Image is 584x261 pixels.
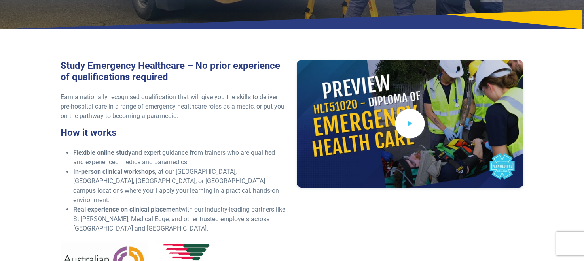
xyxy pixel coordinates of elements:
[73,148,287,167] li: and expert guidance from trainers who are qualified and experienced medics and paramedics.
[61,127,287,139] h3: How it works
[73,149,131,156] strong: Flexible online study
[73,206,181,213] strong: Real experience on clinical placement
[73,205,287,233] li: with our industry-leading partners like St [PERSON_NAME], Medical Edge, and other trusted employe...
[73,167,287,205] li: , at our [GEOGRAPHIC_DATA], [GEOGRAPHIC_DATA], [GEOGRAPHIC_DATA], or [GEOGRAPHIC_DATA] campus loc...
[73,168,155,175] strong: In-person clinical workshops
[61,92,287,121] p: Earn a nationally recognised qualification that will give you the skills to deliver pre-hospital ...
[61,60,287,83] h3: Study Emergency Healthcare – No prior experience of qualifications required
